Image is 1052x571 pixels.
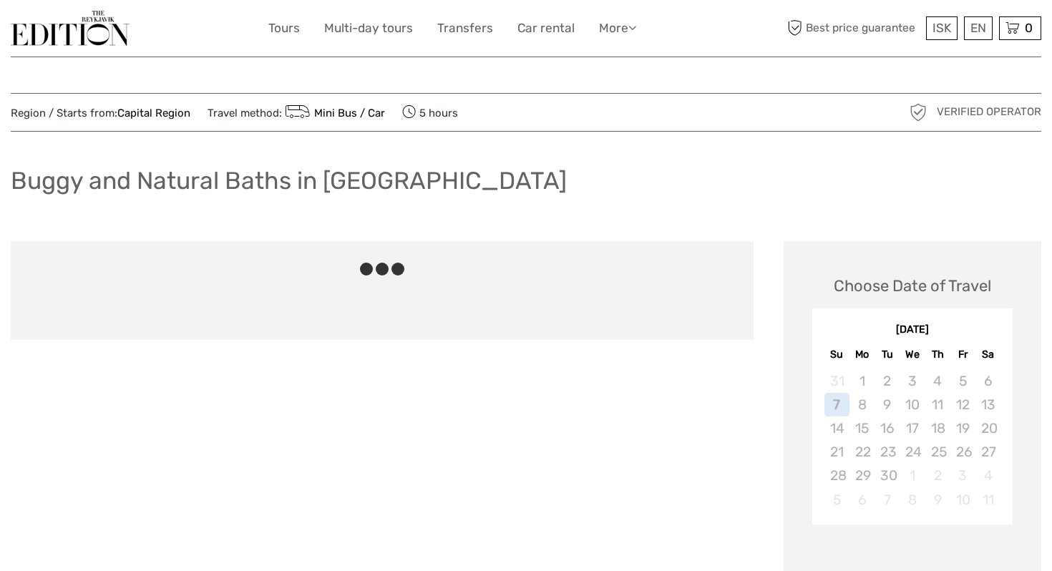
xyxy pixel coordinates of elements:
[875,488,900,512] div: Not available Tuesday, October 7th, 2025
[975,393,1000,416] div: Not available Saturday, September 13th, 2025
[907,101,930,124] img: verified_operator_grey_128.png
[834,275,991,297] div: Choose Date of Travel
[117,107,190,119] a: Capital Region
[975,440,1000,464] div: Not available Saturday, September 27th, 2025
[875,464,900,487] div: Not available Tuesday, September 30th, 2025
[599,18,636,39] a: More
[824,369,849,393] div: Not available Sunday, August 31st, 2025
[824,393,849,416] div: Not available Sunday, September 7th, 2025
[950,345,975,364] div: Fr
[11,11,130,46] img: The Reykjavík Edition
[875,440,900,464] div: Not available Tuesday, September 23rd, 2025
[282,107,385,119] a: Mini Bus / Car
[937,104,1041,119] span: Verified Operator
[849,416,875,440] div: Not available Monday, September 15th, 2025
[784,16,922,40] span: Best price guarantee
[975,488,1000,512] div: Not available Saturday, October 11th, 2025
[824,345,849,364] div: Su
[900,440,925,464] div: Not available Wednesday, September 24th, 2025
[1023,21,1035,35] span: 0
[437,18,493,39] a: Transfers
[849,488,875,512] div: Not available Monday, October 6th, 2025
[849,369,875,393] div: Not available Monday, September 1st, 2025
[975,345,1000,364] div: Sa
[950,464,975,487] div: Not available Friday, October 3rd, 2025
[975,416,1000,440] div: Not available Saturday, September 20th, 2025
[900,393,925,416] div: Not available Wednesday, September 10th, 2025
[268,18,300,39] a: Tours
[324,18,413,39] a: Multi-day tours
[900,416,925,440] div: Not available Wednesday, September 17th, 2025
[925,440,950,464] div: Not available Thursday, September 25th, 2025
[875,345,900,364] div: Tu
[932,21,951,35] span: ISK
[849,393,875,416] div: Not available Monday, September 8th, 2025
[208,102,385,122] span: Travel method:
[11,106,190,121] span: Region / Starts from:
[975,369,1000,393] div: Not available Saturday, September 6th, 2025
[824,464,849,487] div: Not available Sunday, September 28th, 2025
[925,369,950,393] div: Not available Thursday, September 4th, 2025
[875,369,900,393] div: Not available Tuesday, September 2nd, 2025
[925,393,950,416] div: Not available Thursday, September 11th, 2025
[908,562,917,571] div: Loading...
[824,416,849,440] div: Not available Sunday, September 14th, 2025
[964,16,993,40] div: EN
[402,102,458,122] span: 5 hours
[925,345,950,364] div: Th
[950,488,975,512] div: Not available Friday, October 10th, 2025
[900,488,925,512] div: Not available Wednesday, October 8th, 2025
[900,345,925,364] div: We
[817,369,1008,512] div: month 2025-09
[925,488,950,512] div: Not available Thursday, October 9th, 2025
[975,464,1000,487] div: Not available Saturday, October 4th, 2025
[11,166,567,195] h1: Buggy and Natural Baths in [GEOGRAPHIC_DATA]
[812,323,1013,338] div: [DATE]
[875,416,900,440] div: Not available Tuesday, September 16th, 2025
[950,369,975,393] div: Not available Friday, September 5th, 2025
[849,440,875,464] div: Not available Monday, September 22nd, 2025
[849,464,875,487] div: Not available Monday, September 29th, 2025
[824,488,849,512] div: Not available Sunday, October 5th, 2025
[950,440,975,464] div: Not available Friday, September 26th, 2025
[900,369,925,393] div: Not available Wednesday, September 3rd, 2025
[517,18,575,39] a: Car rental
[824,440,849,464] div: Not available Sunday, September 21st, 2025
[925,464,950,487] div: Not available Thursday, October 2nd, 2025
[925,416,950,440] div: Not available Thursday, September 18th, 2025
[900,464,925,487] div: Not available Wednesday, October 1st, 2025
[950,393,975,416] div: Not available Friday, September 12th, 2025
[950,416,975,440] div: Not available Friday, September 19th, 2025
[849,345,875,364] div: Mo
[875,393,900,416] div: Not available Tuesday, September 9th, 2025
